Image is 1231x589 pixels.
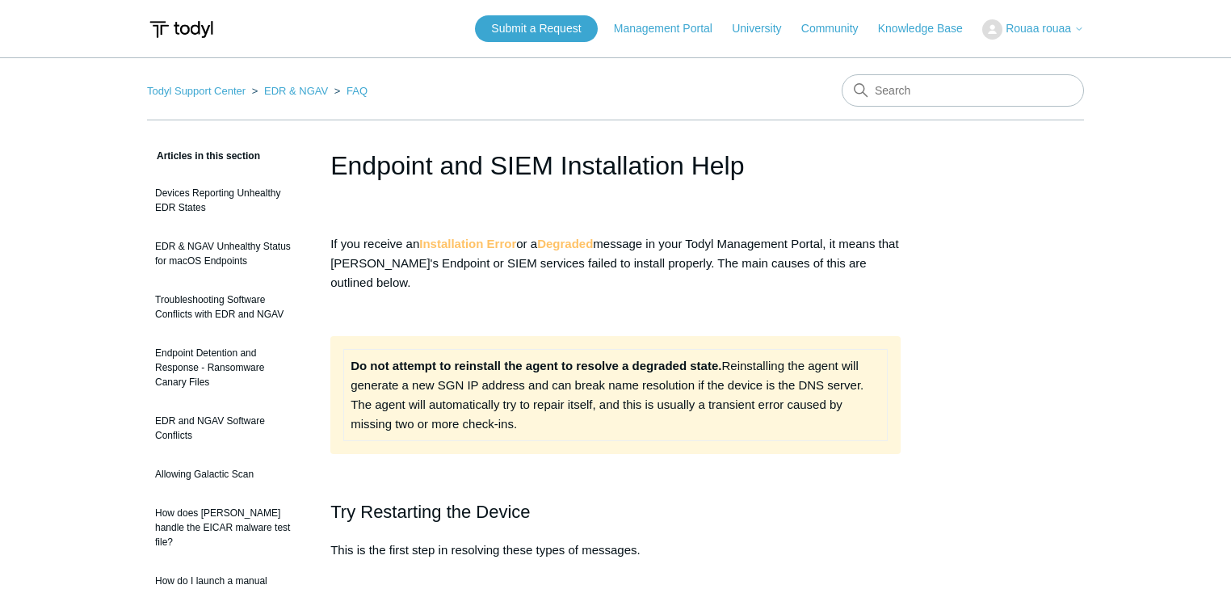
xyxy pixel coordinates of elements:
span: Rouaa rouaa [1006,22,1071,35]
h2: Try Restarting the Device [330,498,901,526]
a: Allowing Galactic Scan [147,459,306,490]
a: FAQ [347,85,368,97]
a: EDR and NGAV Software Conflicts [147,406,306,451]
img: Todyl Support Center Help Center home page [147,15,216,44]
a: How does [PERSON_NAME] handle the EICAR malware test file? [147,498,306,557]
td: Reinstalling the agent will generate a new SGN IP address and can break name resolution if the de... [344,350,888,441]
a: EDR & NGAV Unhealthy Status for macOS Endpoints [147,231,306,276]
a: Troubleshooting Software Conflicts with EDR and NGAV [147,284,306,330]
li: FAQ [331,85,368,97]
a: University [732,20,797,37]
h1: Endpoint and SIEM Installation Help [330,146,901,185]
p: This is the first step in resolving these types of messages. [330,541,901,579]
a: Management Portal [614,20,729,37]
input: Search [842,74,1084,107]
strong: Do not attempt to reinstall the agent to resolve a degraded state. [351,359,721,372]
a: Endpoint Detention and Response - Ransomware Canary Files [147,338,306,398]
span: Articles in this section [147,150,260,162]
a: Todyl Support Center [147,85,246,97]
li: EDR & NGAV [249,85,331,97]
a: EDR & NGAV [264,85,328,97]
a: Submit a Request [475,15,597,42]
a: Devices Reporting Unhealthy EDR States [147,178,306,223]
li: Todyl Support Center [147,85,249,97]
a: Knowledge Base [878,20,979,37]
a: Community [801,20,875,37]
p: If you receive an or a message in your Todyl Management Portal, it means that [PERSON_NAME]'s End... [330,234,901,292]
button: Rouaa rouaa [982,19,1084,40]
strong: Degraded [537,237,593,250]
strong: Installation Error [419,237,516,250]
